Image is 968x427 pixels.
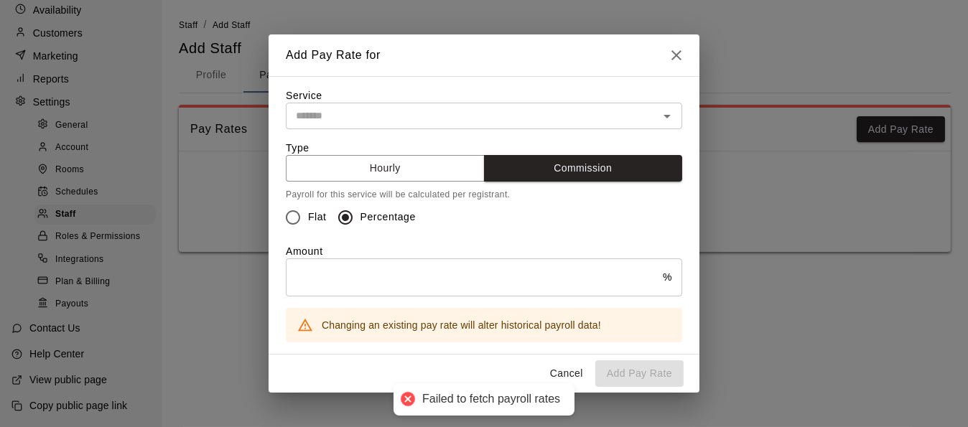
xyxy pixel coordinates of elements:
span: Percentage [360,210,416,225]
div: Changing an existing pay rate will alter historical payroll data! [322,312,601,338]
span: Flat [308,210,327,225]
div: outlined primary button group [286,155,682,182]
button: Open [657,106,677,126]
h2: Add Pay Rate for [269,34,398,76]
button: Commission [484,155,683,182]
span: Payroll for this service will be calculated per registrant. [286,189,510,200]
button: Hourly [286,155,485,182]
label: Amount [286,245,323,257]
div: amountType [286,202,682,233]
p: % [663,270,672,285]
div: Failed to fetch payroll rates [422,392,560,407]
label: Type [286,142,310,154]
button: Cancel [544,360,590,387]
label: Service [286,90,322,101]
